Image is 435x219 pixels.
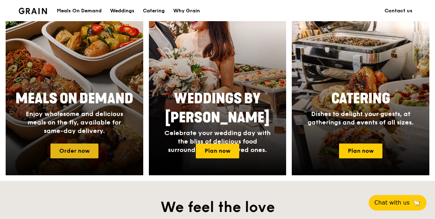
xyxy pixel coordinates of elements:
[412,199,421,207] span: 🦙
[110,0,134,22] div: Weddings
[339,144,382,158] a: Plan now
[143,0,165,22] div: Catering
[16,90,133,107] span: Meals On Demand
[164,129,271,154] span: Celebrate your wedding day with the bliss of delicious food surrounded by your loved ones.
[19,8,47,14] img: Grain
[196,144,239,158] a: Plan now
[169,0,204,22] a: Why Grain
[165,90,270,126] span: Weddings by [PERSON_NAME]
[50,144,98,158] a: Order now
[380,0,417,22] a: Contact us
[173,0,200,22] div: Why Grain
[308,110,413,126] span: Dishes to delight your guests, at gatherings and events of all sizes.
[369,195,427,211] button: Chat with us🦙
[106,0,139,22] a: Weddings
[57,0,102,22] div: Meals On Demand
[139,0,169,22] a: Catering
[374,199,410,207] span: Chat with us
[26,110,123,135] span: Enjoy wholesome and delicious meals on the fly, available for same-day delivery.
[331,90,390,107] span: Catering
